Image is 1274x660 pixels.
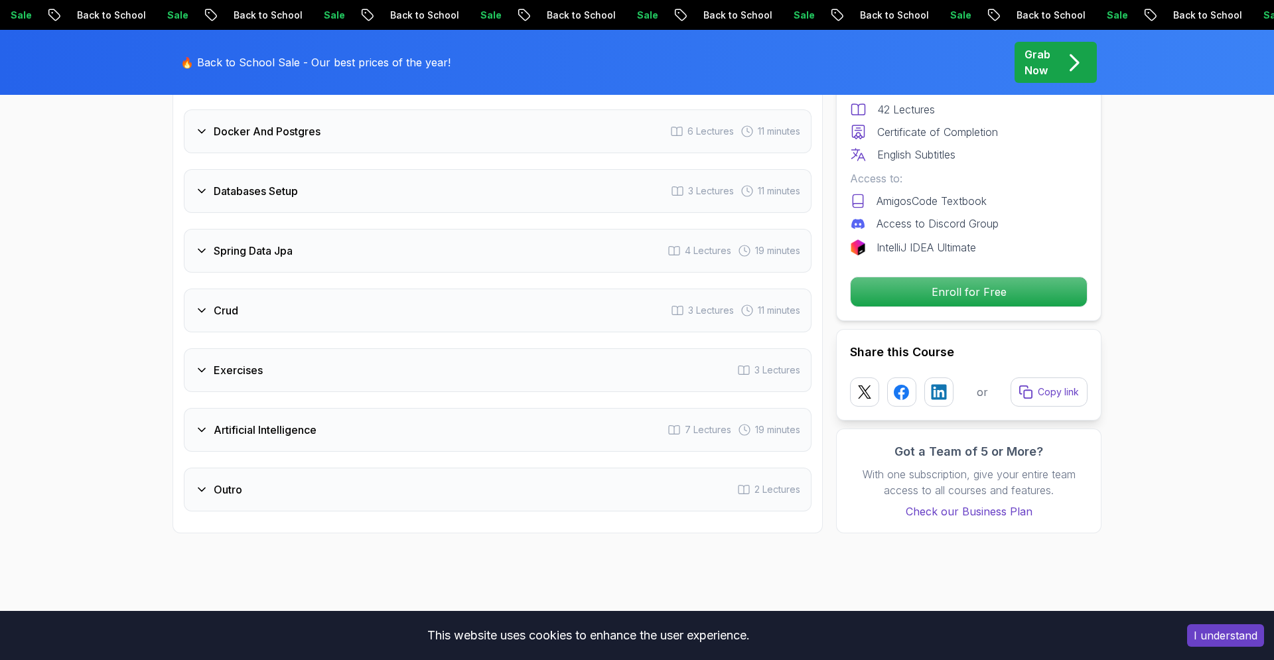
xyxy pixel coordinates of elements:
[214,243,293,259] h3: Spring Data Jpa
[1038,385,1079,399] p: Copy link
[184,348,812,392] button: Exercises3 Lectures
[10,621,1167,650] div: This website uses cookies to enhance the user experience.
[1091,9,1133,22] p: Sale
[464,9,507,22] p: Sale
[1187,624,1264,647] button: Accept cookies
[850,239,866,255] img: jetbrains logo
[374,9,464,22] p: Back to School
[184,289,812,332] button: Crud3 Lectures 11 minutes
[214,302,238,318] h3: Crud
[184,229,812,273] button: Spring Data Jpa4 Lectures 19 minutes
[877,239,976,255] p: IntelliJ IDEA Ultimate
[877,101,935,117] p: 42 Lectures
[758,304,800,317] span: 11 minutes
[531,9,621,22] p: Back to School
[685,423,731,436] span: 7 Lectures
[184,408,812,452] button: Artificial Intelligence7 Lectures 19 minutes
[1011,377,1088,407] button: Copy link
[877,193,987,209] p: AmigosCode Textbook
[778,9,820,22] p: Sale
[151,9,194,22] p: Sale
[755,244,800,257] span: 19 minutes
[214,482,242,497] h3: Outro
[850,503,1088,519] a: Check our Business Plan
[61,9,151,22] p: Back to School
[755,423,800,436] span: 19 minutes
[850,343,1088,362] h2: Share this Course
[1001,9,1091,22] p: Back to School
[758,125,800,138] span: 11 minutes
[877,147,955,163] p: English Subtitles
[687,9,778,22] p: Back to School
[934,9,977,22] p: Sale
[850,277,1088,307] button: Enroll for Free
[685,244,731,257] span: 4 Lectures
[688,184,734,198] span: 3 Lectures
[214,362,263,378] h3: Exercises
[184,109,812,153] button: Docker And Postgres6 Lectures 11 minutes
[621,9,664,22] p: Sale
[1157,9,1247,22] p: Back to School
[851,277,1087,306] p: Enroll for Free
[184,169,812,213] button: Databases Setup3 Lectures 11 minutes
[308,9,350,22] p: Sale
[977,384,988,400] p: or
[877,124,998,140] p: Certificate of Completion
[184,468,812,511] button: Outro2 Lectures
[754,363,800,377] span: 3 Lectures
[844,9,934,22] p: Back to School
[687,125,734,138] span: 6 Lectures
[754,483,800,496] span: 2 Lectures
[1025,46,1050,78] p: Grab Now
[877,216,999,231] p: Access to Discord Group
[688,304,734,317] span: 3 Lectures
[214,183,298,199] h3: Databases Setup
[850,170,1088,186] p: Access to:
[214,422,317,438] h3: Artificial Intelligence
[850,442,1088,461] h3: Got a Team of 5 or More?
[218,9,308,22] p: Back to School
[214,123,320,139] h3: Docker And Postgres
[850,466,1088,498] p: With one subscription, give your entire team access to all courses and features.
[758,184,800,198] span: 11 minutes
[180,54,451,70] p: 🔥 Back to School Sale - Our best prices of the year!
